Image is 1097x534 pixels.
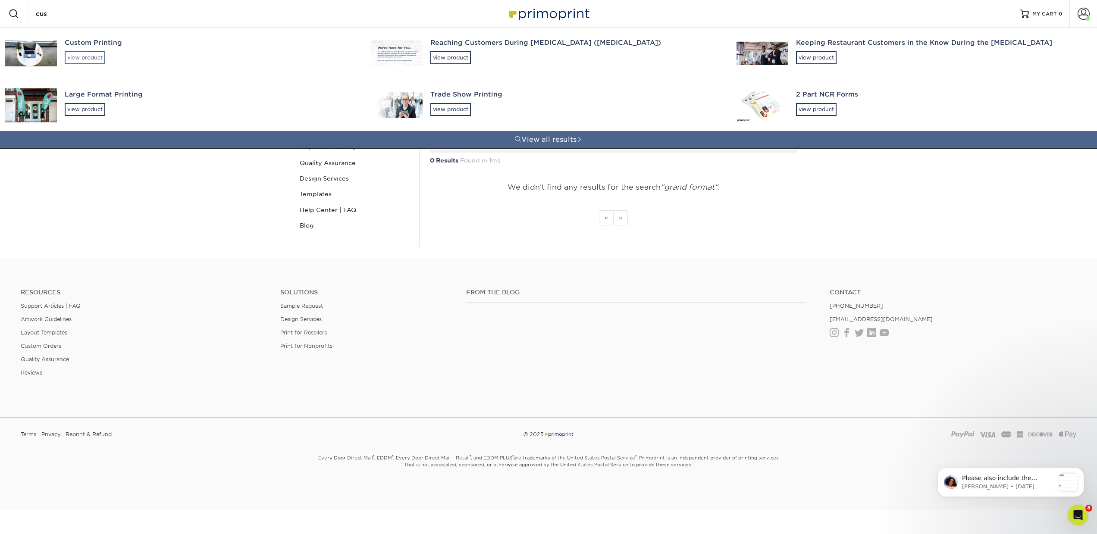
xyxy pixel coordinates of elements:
[830,289,1076,296] a: Contact
[65,51,105,64] div: view product
[731,28,1097,79] a: Keeping Restaurant Customers in the Know During the [MEDICAL_DATA]view product
[1032,10,1057,18] span: MY CART
[470,454,471,459] sup: ®
[21,303,81,309] a: Support Articles | FAQ
[1059,11,1063,17] span: 0
[466,289,806,296] h4: From the Blog
[430,182,797,193] p: We didn't find any results for the search .
[392,454,393,459] sup: ®
[925,450,1097,511] iframe: Intercom notifications message
[661,183,718,191] em: "grand format"
[796,90,1087,100] div: 2 Part NCR Forms
[296,202,413,218] a: Help Center | FAQ
[796,51,837,64] div: view product
[21,369,42,376] a: Reviews
[635,454,636,459] sup: ®
[544,431,574,437] img: Primoprint
[296,186,413,202] a: Templates
[66,428,112,441] a: Reprint & Refund
[505,4,592,23] img: Primoprint
[373,454,374,459] sup: ®
[430,103,471,116] div: view product
[796,38,1087,48] div: Keeping Restaurant Customers in the Know During the [MEDICAL_DATA]
[366,28,731,79] a: Reaching Customers During [MEDICAL_DATA] ([MEDICAL_DATA])view product
[512,454,514,459] sup: ®
[830,316,933,322] a: [EMAIL_ADDRESS][DOMAIN_NAME]
[296,171,413,186] a: Design Services
[371,92,423,118] img: Trade Show Printing
[21,329,67,336] a: Layout Templates
[280,316,322,322] a: Design Services
[460,157,500,164] span: Found in 1ms
[296,451,801,489] small: Every Door Direct Mail , EDDM , Every Door Direct Mail – Retail , and EDDM PLUS are trademarks of...
[796,103,837,116] div: view product
[430,51,471,64] div: view product
[366,79,731,131] a: Trade Show Printingview product
[5,88,57,122] img: Large Format Printing
[737,88,788,122] img: 2 Part NCR Forms
[280,303,323,309] a: Sample Request
[731,79,1097,131] a: 2 Part NCR Formsview product
[370,428,727,441] div: © 2025
[41,428,60,441] a: Privacy
[65,38,355,48] div: Custom Printing
[35,9,119,19] input: SEARCH PRODUCTS.....
[280,289,453,296] h4: Solutions
[21,316,72,322] a: Artwork Guidelines
[5,41,57,66] img: Custom Printing
[280,343,332,349] a: Print for Nonprofits
[1085,505,1092,512] span: 8
[21,343,61,349] a: Custom Orders
[371,40,423,67] img: Reaching Customers During Coronavirus (COVID-19)
[21,428,36,441] a: Terms
[65,103,105,116] div: view product
[737,42,788,65] img: Keeping Restaurant Customers in the Know During the COVID-19
[830,303,883,309] a: [PHONE_NUMBER]
[21,289,267,296] h4: Resources
[296,218,413,233] a: Blog
[430,38,721,48] div: Reaching Customers During [MEDICAL_DATA] ([MEDICAL_DATA])
[65,90,355,100] div: Large Format Printing
[1068,505,1088,525] iframe: Intercom live chat
[430,90,721,100] div: Trade Show Printing
[21,356,69,362] a: Quality Assurance
[430,157,458,164] strong: 0 Results
[280,329,327,336] a: Print for Resellers
[296,155,413,171] a: Quality Assurance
